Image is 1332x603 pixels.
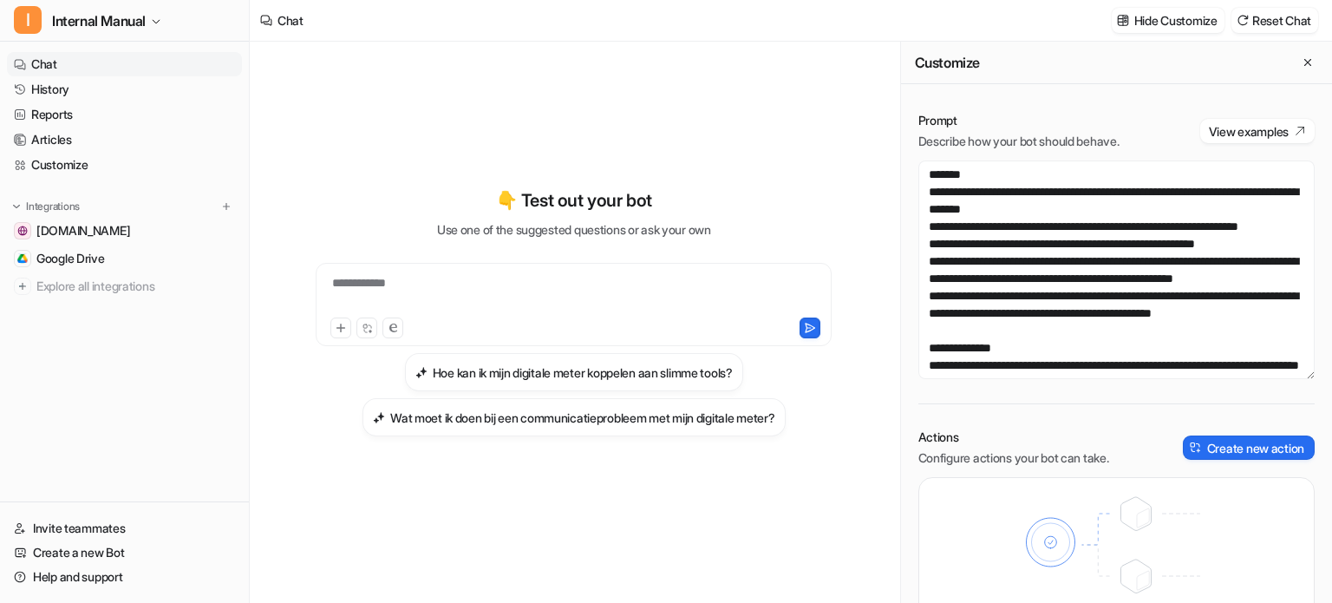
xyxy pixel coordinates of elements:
button: Hide Customize [1112,8,1224,33]
h3: Hoe kan ik mijn digitale meter koppelen aan slimme tools? [433,364,733,382]
img: create-action-icon.svg [1190,442,1202,454]
a: Chat [7,52,242,76]
a: Google DriveGoogle Drive [7,246,242,271]
p: 👇 Test out your bot [496,187,652,213]
span: [DOMAIN_NAME] [36,222,130,239]
span: Google Drive [36,250,105,267]
h3: Wat moet ik doen bij een communicatieprobleem met mijn digitale meter? [390,409,774,427]
img: reset [1237,14,1249,27]
img: customize [1117,14,1129,27]
a: Reports [7,102,242,127]
img: explore all integrations [14,278,31,295]
a: Create a new Bot [7,541,242,565]
img: Wat moet ik doen bij een communicatieprobleem met mijn digitale meter? [373,411,385,424]
button: Close flyout [1297,52,1318,73]
a: Explore all integrations [7,274,242,298]
a: History [7,77,242,102]
p: Prompt [918,112,1120,129]
a: Invite teammates [7,516,242,541]
button: Hoe kan ik mijn digitale meter koppelen aan slimme tools?Hoe kan ik mijn digitale meter koppelen ... [405,353,743,391]
button: Wat moet ik doen bij een communicatieprobleem met mijn digitale meter?Wat moet ik doen bij een co... [362,398,785,436]
img: Google Drive [17,253,28,264]
a: Articles [7,128,242,152]
span: I [14,6,42,34]
p: Hide Customize [1134,11,1218,29]
a: www.fluvius.be[DOMAIN_NAME] [7,219,242,243]
button: Reset Chat [1231,8,1318,33]
img: www.fluvius.be [17,226,28,236]
img: expand menu [10,200,23,213]
p: Integrations [26,200,80,213]
span: Internal Manual [52,9,146,33]
p: Configure actions your bot can take. [918,449,1109,467]
p: Use one of the suggested questions or ask your own [437,220,711,239]
a: Customize [7,153,242,177]
a: Help and support [7,565,242,589]
button: Integrations [7,198,85,215]
img: menu_add.svg [220,200,232,213]
img: Hoe kan ik mijn digitale meter koppelen aan slimme tools? [415,366,428,379]
h2: Customize [915,54,980,71]
div: Chat [277,11,304,29]
button: View examples [1200,119,1315,143]
p: Actions [918,429,1109,446]
p: Describe how your bot should behave. [918,133,1120,150]
button: Create new action [1183,436,1315,460]
span: Explore all integrations [36,272,235,300]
